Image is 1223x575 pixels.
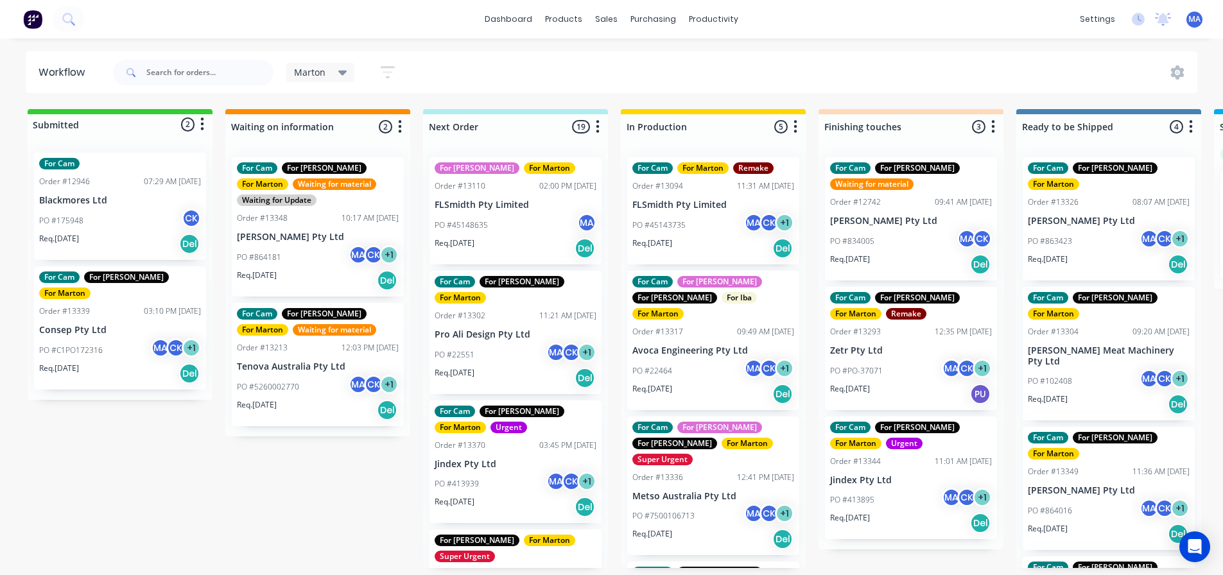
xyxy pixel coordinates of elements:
div: For [PERSON_NAME] [282,162,367,174]
div: Del [970,513,991,533]
div: 12:35 PM [DATE] [935,326,992,338]
div: 11:21 AM [DATE] [539,310,596,322]
div: 03:10 PM [DATE] [144,305,201,317]
div: For Cam [1028,292,1068,304]
div: 10:17 AM [DATE] [342,212,399,224]
div: MA [744,213,763,232]
div: For Marton [1028,178,1079,190]
div: For Cam [1028,562,1068,573]
div: MA [1140,229,1159,248]
div: 11:36 AM [DATE] [1132,466,1190,477]
div: 07:29 AM [DATE] [144,176,201,187]
div: CK [364,375,383,394]
div: For Cam [1028,162,1068,174]
div: For CamFor [PERSON_NAME]For MartonOrder #1330211:21 AM [DATE]Pro Ali Design Pty LtdPO #22551MACK+... [429,271,602,394]
div: For CamFor [PERSON_NAME]For MartonWaiting for materialWaiting for UpdateOrder #1334810:17 AM [DAT... [232,157,404,296]
div: CK [562,472,581,491]
div: CK [1155,499,1174,518]
p: PO #834005 [830,236,874,247]
div: For [PERSON_NAME] [435,535,519,546]
div: Super Urgent [632,454,693,465]
div: For [PERSON_NAME] [1073,292,1158,304]
div: 09:20 AM [DATE] [1132,326,1190,338]
img: Factory [23,10,42,29]
div: For CamFor [PERSON_NAME]Waiting for materialOrder #1274209:41 AM [DATE][PERSON_NAME] Pty LtdPO #8... [825,157,997,280]
div: 03:45 PM [DATE] [539,440,596,451]
p: Req. [DATE] [237,270,277,281]
div: CK [957,359,976,378]
p: Pro Ali Design Pty Ltd [435,329,596,340]
div: PU [970,384,991,404]
div: For [PERSON_NAME] [875,292,960,304]
div: + 1 [775,359,794,378]
div: For Marton [1028,308,1079,320]
div: For Iba [722,292,757,304]
div: Order #13339 [39,305,90,317]
p: [PERSON_NAME] Pty Ltd [237,232,399,243]
div: 11:31 AM [DATE] [737,180,794,192]
div: CK [759,359,779,378]
div: Remake [733,162,774,174]
div: + 1 [1170,229,1190,248]
p: Req. [DATE] [830,253,870,265]
p: Req. [DATE] [39,363,79,374]
p: [PERSON_NAME] Pty Ltd [830,216,992,227]
div: For Cam [39,271,80,283]
div: + 1 [379,245,399,264]
div: 09:49 AM [DATE] [737,326,794,338]
div: + 1 [973,359,992,378]
div: Order #13304 [1028,326,1079,338]
div: For Marton [830,308,881,320]
div: For CamFor [PERSON_NAME]For MartonOrder #1333903:10 PM [DATE]Consep Pty LtdPO #C1PO172316MACK+1Re... [34,266,206,390]
p: PO #413895 [830,494,874,506]
p: Req. [DATE] [1028,393,1068,405]
div: CK [759,213,779,232]
div: CK [1155,369,1174,388]
div: For CamFor [PERSON_NAME]For [PERSON_NAME]For MartonSuper UrgentOrder #1333612:41 PM [DATE]Metso A... [627,416,799,556]
div: For Marton [632,308,684,320]
span: MA [1188,13,1201,25]
div: products [539,10,589,29]
div: CK [1155,229,1174,248]
div: MA [349,245,368,264]
p: Req. [DATE] [632,383,672,395]
p: Req. [DATE] [830,512,870,524]
div: Del [377,400,397,420]
div: For CamFor [PERSON_NAME]For MartonOrder #1332608:07 AM [DATE][PERSON_NAME] Pty LtdPO #863423MACK+... [1023,157,1195,280]
div: Order #13293 [830,326,881,338]
div: For Cam [1028,432,1068,443]
div: For Marton [435,422,486,433]
div: For [PERSON_NAME] [632,292,717,304]
div: Super Urgent [435,551,495,562]
div: 02:00 PM [DATE] [539,180,596,192]
p: Metso Australia Pty Ltd [632,491,794,502]
p: PO #863423 [1028,236,1072,247]
div: Order #13348 [237,212,288,224]
div: MA [942,359,961,378]
div: purchasing [624,10,682,29]
p: Consep Pty Ltd [39,325,201,336]
div: Waiting for Update [237,194,317,206]
p: FLSmidth Pty Limited [435,200,596,210]
div: + 1 [577,472,596,491]
div: For CamFor [PERSON_NAME]For MartonWaiting for materialOrder #1321312:03 PM [DATE]Tenova Australia... [232,303,404,426]
div: 09:41 AM [DATE] [935,196,992,208]
div: Order #13344 [830,456,881,467]
div: For Cam [632,162,673,174]
input: Search for orders... [146,60,273,85]
div: Del [179,363,200,384]
div: Order #13336 [632,472,683,483]
div: Del [772,529,793,549]
div: For Marton [524,162,575,174]
p: PO #864016 [1028,505,1072,517]
div: For [PERSON_NAME] [435,162,519,174]
div: Order #13094 [632,180,683,192]
p: Req. [DATE] [435,496,474,508]
div: Urgent [886,438,923,449]
div: 08:07 AM [DATE] [1132,196,1190,208]
p: Blackmores Ltd [39,195,201,206]
div: Del [1168,254,1188,275]
div: For Cam [830,292,871,304]
div: For Cam [237,308,277,320]
div: For Marton [237,178,288,190]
